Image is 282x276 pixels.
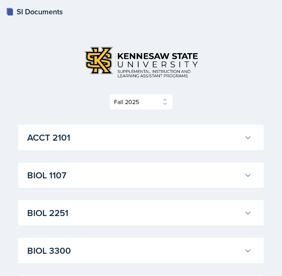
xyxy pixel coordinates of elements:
[26,242,253,259] button: BIOL 3300
[80,42,203,82] img: Kennesaw State University
[27,244,241,258] h3: BIOL 3300
[27,131,241,144] h3: ACCT 2101
[27,169,241,182] h3: BIOL 1107
[26,205,253,221] button: BIOL 2251
[6,6,63,17] a: SI Documents
[27,206,241,220] h3: BIOL 2251
[26,129,253,146] button: ACCT 2101
[26,167,253,184] button: BIOL 1107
